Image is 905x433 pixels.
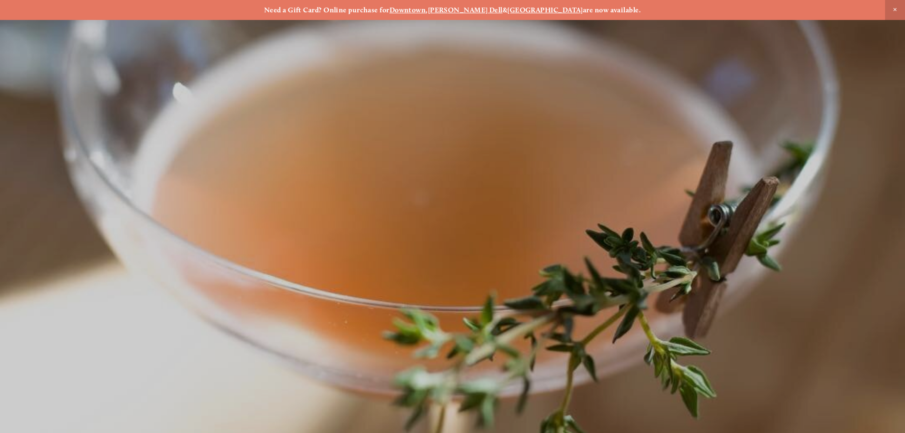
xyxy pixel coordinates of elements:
strong: Need a Gift Card? Online purchase for [264,6,390,14]
strong: , [426,6,428,14]
strong: & [503,6,507,14]
a: Downtown [390,6,426,14]
a: [PERSON_NAME] Dell [428,6,503,14]
a: [GEOGRAPHIC_DATA] [507,6,583,14]
strong: are now available. [583,6,641,14]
